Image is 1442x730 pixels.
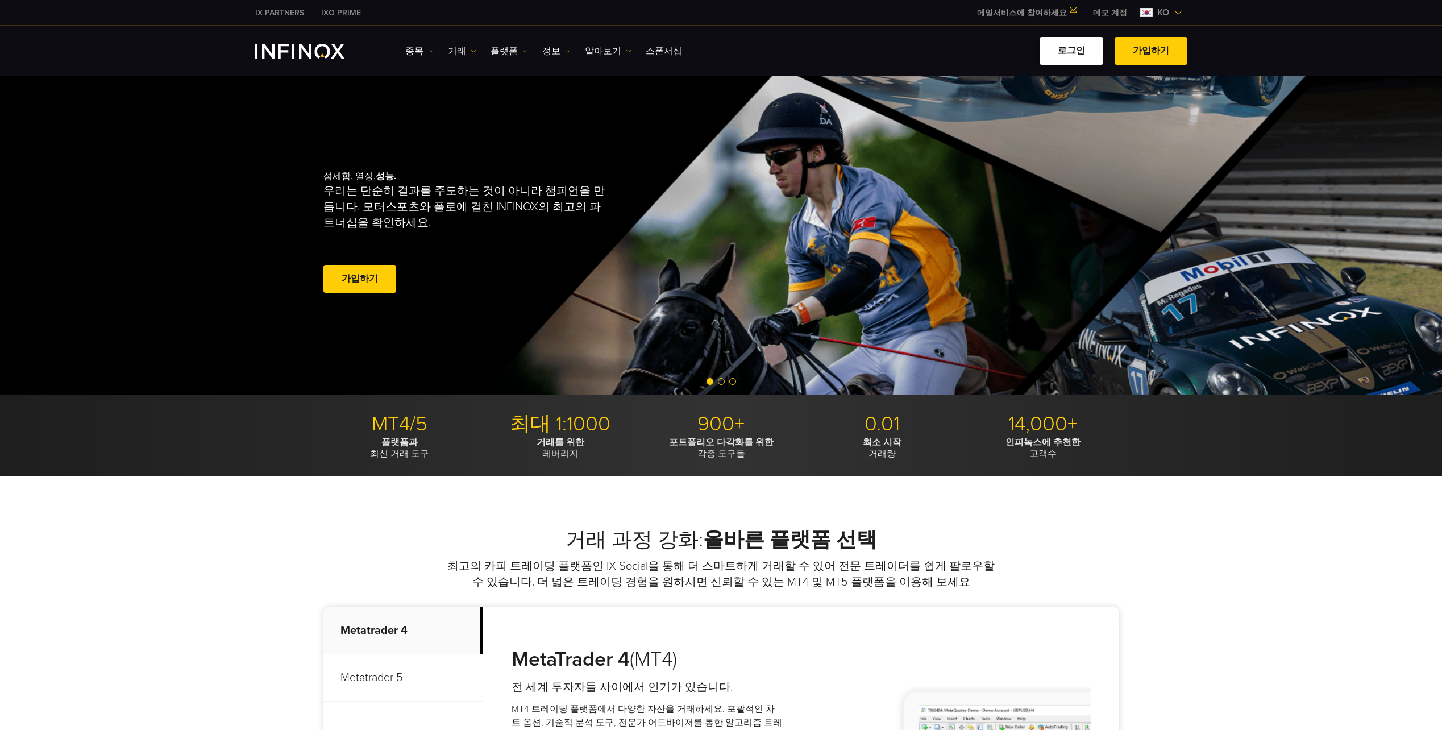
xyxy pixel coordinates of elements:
a: 로그인 [1040,37,1103,65]
a: 거래 [448,44,476,58]
div: 섬세함. 열정. [323,152,681,314]
p: 14,000+ [967,412,1119,437]
strong: 올바른 플랫폼 선택 [703,528,877,552]
a: INFINOX MENU [1084,7,1136,19]
p: Metatrader 4 [323,607,483,654]
h2: 거래 과정 강화: [323,528,1119,553]
a: 플랫폼 [491,44,528,58]
p: 최신 거래 도구 [323,437,476,459]
a: 메일서비스에 참여하세요 [969,8,1084,18]
a: INFINOX [247,7,313,19]
p: Metatrader 5 [323,654,483,702]
strong: 성능. [376,171,396,182]
h3: (MT4) [512,647,783,672]
a: 알아보기 [585,44,631,58]
p: 900+ [645,412,797,437]
span: Go to slide 3 [729,378,736,385]
p: 고객수 [967,437,1119,459]
h4: 전 세계 투자자들 사이에서 인기가 있습니다. [512,679,783,695]
p: 0.01 [806,412,958,437]
a: 가입하기 [1115,37,1187,65]
a: INFINOX [313,7,369,19]
span: ko [1153,6,1174,19]
span: Go to slide 1 [707,378,713,385]
a: INFINOX Logo [255,44,371,59]
strong: MetaTrader 4 [512,647,630,671]
a: 가입하기 [323,265,396,293]
p: 거래량 [806,437,958,459]
p: 각종 도구들 [645,437,797,459]
p: MT4/5 [323,412,476,437]
strong: 플랫폼과 [381,437,418,448]
p: 우리는 단순히 결과를 주도하는 것이 아니라 챔피언을 만듭니다. 모터스포츠와 폴로에 걸친 INFINOX의 최고의 파트너십을 확인하세요. [323,183,610,231]
span: Go to slide 2 [718,378,725,385]
a: 정보 [542,44,571,58]
strong: 인피녹스에 추천한 [1005,437,1081,448]
strong: 최소 시작 [863,437,901,448]
p: 최대 1:1000 [484,412,637,437]
strong: 거래를 위한 [537,437,584,448]
p: 최고의 카피 트레이딩 플랫폼인 IX Social을 통해 더 스마트하게 거래할 수 있어 전문 트레이더를 쉽게 팔로우할 수 있습니다. 더 넓은 트레이딩 경험을 원하시면 신뢰할 수... [446,558,997,590]
a: 종목 [405,44,434,58]
p: 레버리지 [484,437,637,459]
strong: 포트폴리오 다각화를 위한 [669,437,774,448]
a: 스폰서십 [646,44,682,58]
